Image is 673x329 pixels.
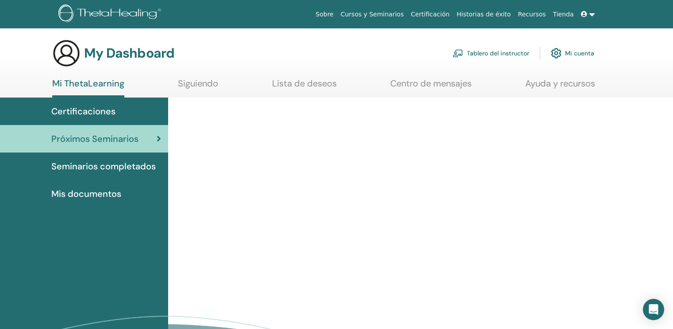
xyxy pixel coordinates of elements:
img: cog.svg [551,46,561,61]
div: Open Intercom Messenger [643,299,664,320]
a: Siguiendo [178,78,218,95]
a: Mi cuenta [551,43,594,63]
img: chalkboard-teacher.svg [453,49,463,57]
img: logo.png [58,4,164,24]
img: generic-user-icon.jpg [52,39,81,67]
a: Tablero del instructor [453,43,529,63]
a: Sobre [312,6,337,23]
a: Ayuda y recursos [525,78,595,95]
a: Cursos y Seminarios [337,6,408,23]
a: Lista de deseos [272,78,337,95]
a: Certificación [407,6,453,23]
span: Seminarios completados [51,160,156,173]
a: Mi ThetaLearning [52,78,124,98]
span: Próximos Seminarios [51,132,138,145]
a: Centro de mensajes [390,78,472,95]
span: Certificaciones [51,105,115,118]
h3: My Dashboard [84,45,174,61]
span: Mis documentos [51,187,121,200]
a: Historias de éxito [453,6,514,23]
a: Tienda [550,6,577,23]
a: Recursos [514,6,549,23]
